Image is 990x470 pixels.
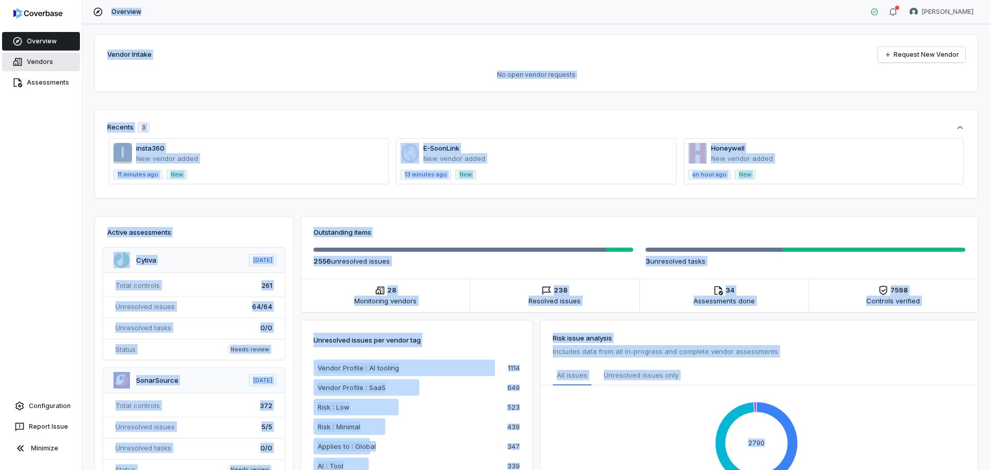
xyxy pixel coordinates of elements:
span: Overview [111,8,141,16]
p: Risk : Low [318,402,350,412]
a: Configuration [4,397,78,415]
h3: Active assessments [107,227,280,237]
text: 2790 [748,439,765,447]
span: 2556 [313,257,331,265]
button: Minimize [4,438,78,459]
p: unresolved issue s [313,256,633,266]
button: Report Issue [4,417,78,436]
span: Monitoring vendors [354,296,417,306]
p: Applies to : Global [318,441,376,451]
p: 523 [507,404,520,411]
img: Nate Warner avatar [910,8,918,16]
span: Assessments done [694,296,755,306]
button: Recents3 [107,122,965,133]
span: All issues [557,370,587,380]
a: Request New Vendor [878,47,965,62]
a: E-SoonLink [423,144,459,152]
span: 3 [646,257,650,265]
a: Assessments [2,73,80,92]
img: logo-D7KZi-bG.svg [13,8,62,19]
a: Vendors [2,53,80,71]
p: 347 [507,443,520,450]
h3: Risk issue analysis [553,333,965,343]
p: 649 [507,384,520,391]
a: Honeywell [711,144,745,152]
span: 7598 [890,285,908,296]
p: No open vendor requests [107,71,965,79]
span: [PERSON_NAME] [922,8,973,16]
p: Vendor Profile : SaaS [318,382,386,393]
span: 28 [387,285,397,296]
p: 439 [507,424,520,430]
span: 238 [554,285,568,296]
span: Controls verified [866,296,920,306]
button: Nate Warner avatar[PERSON_NAME] [903,4,980,20]
span: Resolved issues [529,296,581,306]
div: Recents [107,122,150,133]
p: 339 [507,463,520,469]
span: 34 [725,285,735,296]
p: 1114 [508,365,520,371]
h3: Outstanding items [313,227,965,237]
p: unresolved task s [646,256,965,266]
p: Includes data from all in-progress and complete vendor assessments [553,345,965,358]
h2: Vendor Intake [107,50,152,60]
a: SonarSource [136,376,178,384]
p: Vendor Profile : AI tooling [318,363,399,373]
span: Unresolved issues only [604,370,679,381]
a: insta360 [136,144,164,152]
p: Unresolved issues per vendor tag [313,333,421,347]
p: Risk : Minimal [318,422,360,432]
a: Cytiva [136,256,156,264]
a: Overview [2,32,80,51]
span: 3 [142,124,145,132]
